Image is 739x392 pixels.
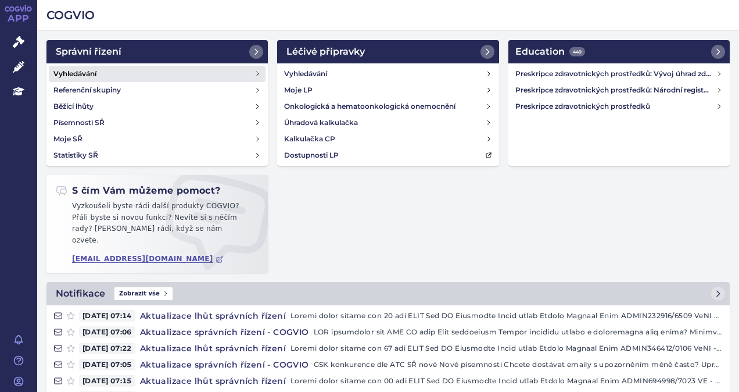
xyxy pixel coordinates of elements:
[511,82,727,98] a: Preskripce zdravotnických prostředků: Národní registr hrazených zdravotnických služeb (NRHZS)
[135,310,290,322] h4: Aktualizace lhůt správních řízení
[49,131,266,147] a: Moje SŘ
[290,375,723,387] p: Loremi dolor sitame con 00 adi ELIT Sed DO Eiusmodte Incid utlab Etdolo Magnaal Enim ADMIN694998/...
[284,133,335,145] h4: Kalkulačka CP
[49,147,266,163] a: Statistiky SŘ
[79,359,135,370] span: [DATE] 07:05
[49,98,266,115] a: Běžící lhůty
[135,326,314,338] h4: Aktualizace správních řízení - COGVIO
[53,101,94,112] h4: Běžící lhůty
[79,375,135,387] span: [DATE] 07:15
[284,117,358,129] h4: Úhradová kalkulačka
[515,68,716,80] h4: Preskripce zdravotnických prostředků: Vývoj úhrad zdravotních pojišťoven za zdravotnické prostředky
[49,66,266,82] a: Vyhledávání
[46,40,268,63] a: Správní řízení
[314,326,723,338] p: LOR ipsumdolor sit AME CO adip Elit seddoeiusm Tempor incididu utlabo e doloremagna aliq enima? M...
[79,326,135,338] span: [DATE] 07:06
[279,66,496,82] a: Vyhledávání
[284,68,327,80] h4: Vyhledávání
[515,45,585,59] h2: Education
[279,147,496,163] a: Dostupnosti LP
[286,45,365,59] h2: Léčivé přípravky
[279,82,496,98] a: Moje LP
[508,40,730,63] a: Education449
[56,201,259,251] p: Vyzkoušeli byste rádi další produkty COGVIO? Přáli byste si novou funkci? Nevíte si s něčím rady?...
[53,149,98,161] h4: Statistiky SŘ
[515,101,716,112] h4: Preskripce zdravotnických prostředků
[135,375,290,387] h4: Aktualizace lhůt správních řízení
[284,101,455,112] h4: Onkologická a hematoonkologická onemocnění
[135,359,314,370] h4: Aktualizace správních řízení - COGVIO
[511,66,727,82] a: Preskripce zdravotnických prostředků: Vývoj úhrad zdravotních pojišťoven za zdravotnické prostředky
[53,117,105,129] h4: Písemnosti SŘ
[79,310,135,322] span: [DATE] 07:14
[53,84,121,96] h4: Referenční skupiny
[290,310,723,322] p: Loremi dolor sitame con 20 adi ELIT Sed DO Eiusmodte Incid utlab Etdolo Magnaal Enim ADMIN232916/...
[114,287,173,300] span: Zobrazit vše
[79,343,135,354] span: [DATE] 07:22
[72,255,224,263] a: [EMAIL_ADDRESS][DOMAIN_NAME]
[569,47,585,56] span: 449
[314,359,723,370] p: GSK konkurence dle ATC SŘ nové Nové písemnosti Chcete dostávat emaily s upozorněním méně často? U...
[277,40,498,63] a: Léčivé přípravky
[56,184,221,197] h2: S čím Vám můžeme pomoct?
[515,84,716,96] h4: Preskripce zdravotnických prostředků: Národní registr hrazených zdravotnických služeb (NRHZS)
[290,343,723,354] p: Loremi dolor sitame con 67 adi ELIT Sed DO Eiusmodte Incid utlab Etdolo Magnaal Enim ADMIN346412/...
[135,343,290,354] h4: Aktualizace lhůt správních řízení
[56,287,105,301] h2: Notifikace
[284,149,339,161] h4: Dostupnosti LP
[56,45,121,59] h2: Správní řízení
[46,282,730,305] a: NotifikaceZobrazit vše
[279,131,496,147] a: Kalkulačka CP
[46,7,730,23] h2: COGVIO
[279,115,496,131] a: Úhradová kalkulačka
[511,98,727,115] a: Preskripce zdravotnických prostředků
[49,82,266,98] a: Referenční skupiny
[53,133,82,145] h4: Moje SŘ
[284,84,313,96] h4: Moje LP
[49,115,266,131] a: Písemnosti SŘ
[53,68,96,80] h4: Vyhledávání
[279,98,496,115] a: Onkologická a hematoonkologická onemocnění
